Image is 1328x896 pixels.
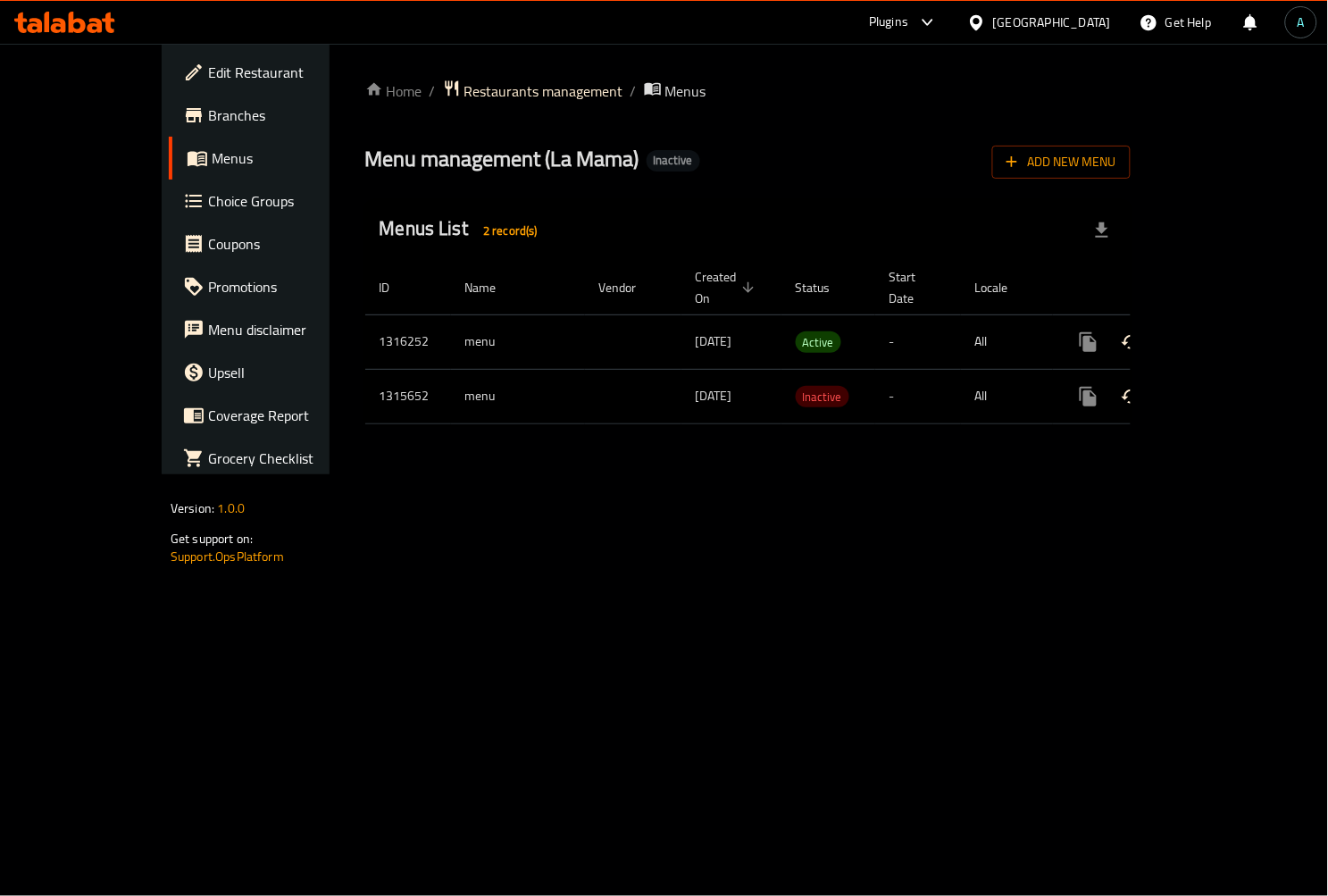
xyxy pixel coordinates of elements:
[380,215,548,245] h2: Menus List
[1067,375,1110,418] button: more
[796,387,849,407] span: Inactive
[796,331,841,353] div: Active
[208,319,369,340] span: Menu disclaimer
[696,384,732,407] span: [DATE]
[171,497,214,520] span: Version:
[217,497,245,520] span: 1.0.0
[169,394,383,437] a: Coverage Report
[208,448,369,469] span: Grocery Checklist
[696,266,760,309] span: Created On
[1067,321,1110,364] button: more
[1006,151,1116,173] span: Add New Menu
[472,222,548,239] span: 2 record(s)
[472,216,548,245] div: Total records count
[890,266,940,309] span: Start Date
[647,153,700,168] span: Inactive
[647,150,700,172] div: Inactive
[875,314,961,369] td: -
[1110,321,1153,364] button: Change Status
[169,437,383,480] a: Grocery Checklist
[961,314,1053,369] td: All
[169,351,383,394] a: Upsell
[169,137,383,180] a: Menus
[169,222,383,265] a: Coupons
[696,330,732,353] span: [DATE]
[171,527,253,550] span: Get support on:
[1110,375,1153,418] button: Change Status
[208,405,369,426] span: Coverage Report
[365,138,639,179] span: Menu management ( La Mama )
[665,80,706,102] span: Menus
[796,386,849,407] div: Inactive
[208,105,369,126] span: Branches
[169,180,383,222] a: Choice Groups
[380,277,413,298] span: ID
[212,147,369,169] span: Menus
[1081,209,1123,252] div: Export file
[465,277,520,298] span: Name
[451,369,585,423] td: menu
[208,362,369,383] span: Upsell
[992,146,1131,179] button: Add New Menu
[169,94,383,137] a: Branches
[365,369,451,423] td: 1315652
[796,332,841,353] span: Active
[464,80,623,102] span: Restaurants management
[208,62,369,83] span: Edit Restaurant
[171,545,284,568] a: Support.OpsPlatform
[208,233,369,255] span: Coupons
[975,277,1031,298] span: Locale
[365,261,1253,424] table: enhanced table
[430,80,436,102] li: /
[993,13,1111,32] div: [GEOGRAPHIC_DATA]
[451,314,585,369] td: menu
[365,80,422,102] a: Home
[365,314,451,369] td: 1316252
[875,369,961,423] td: -
[1298,13,1305,32] span: A
[961,369,1053,423] td: All
[443,80,623,103] a: Restaurants management
[169,265,383,308] a: Promotions
[208,276,369,297] span: Promotions
[869,12,908,33] div: Plugins
[365,80,1131,103] nav: breadcrumb
[208,190,369,212] span: Choice Groups
[796,277,854,298] span: Status
[169,51,383,94] a: Edit Restaurant
[631,80,637,102] li: /
[599,277,660,298] span: Vendor
[1053,261,1253,315] th: Actions
[169,308,383,351] a: Menu disclaimer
